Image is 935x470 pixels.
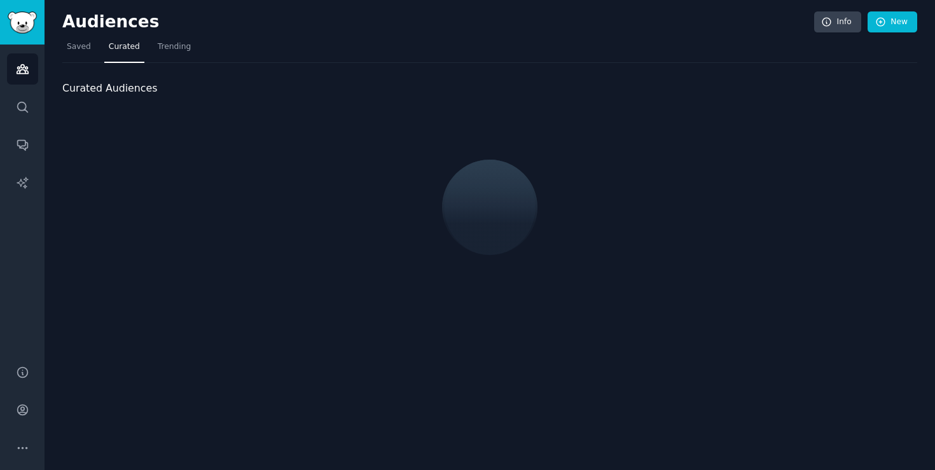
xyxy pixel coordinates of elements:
[62,12,814,32] h2: Audiences
[153,37,195,63] a: Trending
[62,37,95,63] a: Saved
[109,41,140,53] span: Curated
[62,81,157,97] span: Curated Audiences
[8,11,37,34] img: GummySearch logo
[104,37,144,63] a: Curated
[814,11,861,33] a: Info
[158,41,191,53] span: Trending
[67,41,91,53] span: Saved
[868,11,917,33] a: New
